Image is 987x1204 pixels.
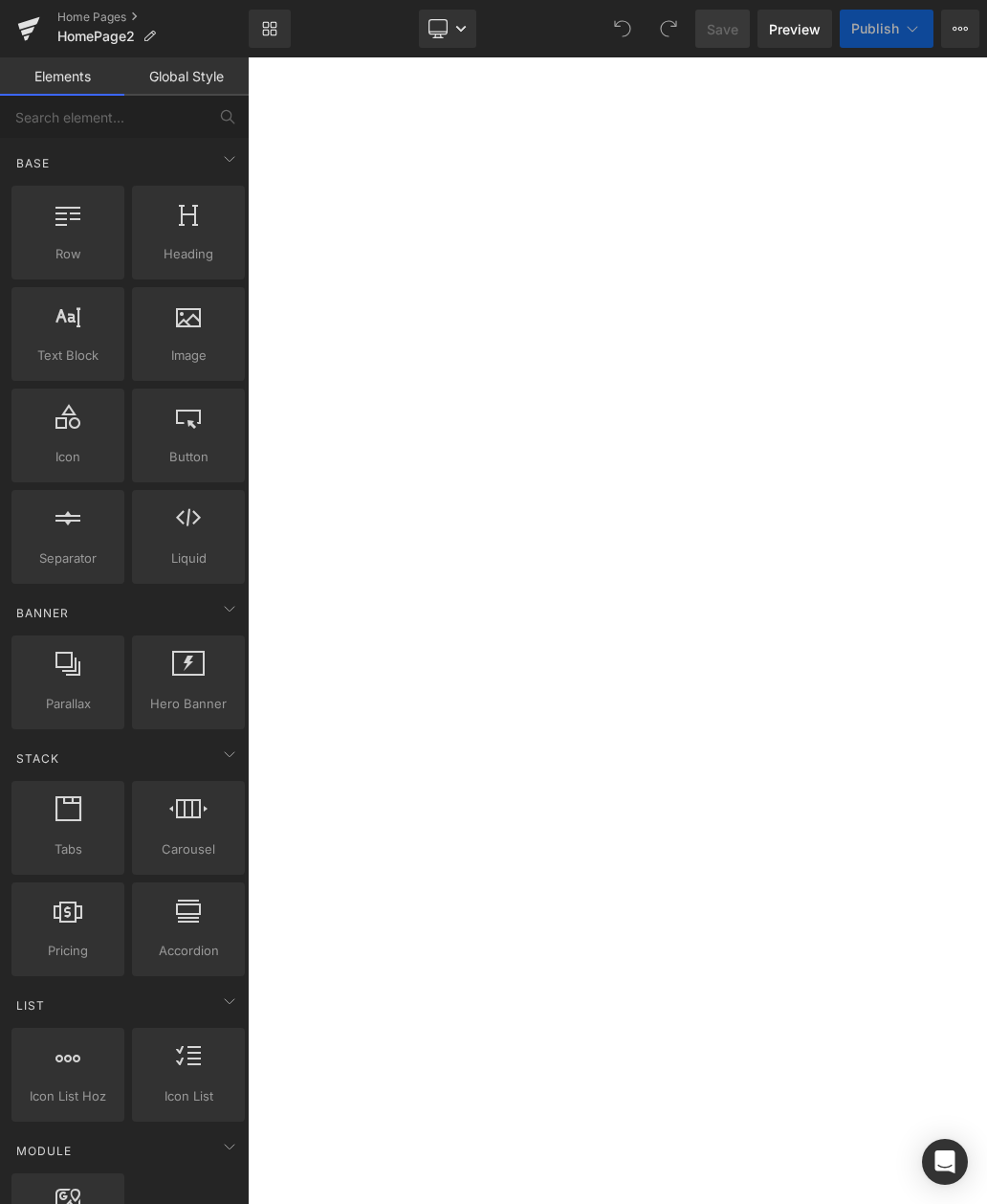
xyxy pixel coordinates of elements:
span: Icon List [138,1086,239,1106]
span: HomePage2 [57,29,135,44]
span: Icon List Hoz [17,1086,119,1106]
button: Redo [649,10,688,48]
span: Row [17,244,119,264]
span: Button [138,447,239,467]
span: Banner [14,604,71,622]
span: Image [138,346,239,366]
a: Home Pages [57,10,249,25]
a: New Library [249,10,291,48]
button: More [941,10,979,48]
span: Hero Banner [138,694,239,714]
span: Heading [138,244,239,264]
span: Stack [14,749,61,768]
span: Parallax [17,694,119,714]
a: Global Style [124,57,249,96]
span: Save [707,19,738,39]
span: Module [14,1142,74,1160]
button: Publish [840,10,933,48]
button: Undo [603,10,642,48]
span: Liquid [138,548,239,569]
span: Separator [17,548,119,569]
a: Preview [757,10,832,48]
span: Accordion [138,941,239,961]
span: Preview [769,19,821,39]
span: Text Block [17,346,119,366]
span: Tabs [17,839,119,859]
span: Carousel [138,839,239,859]
div: Open Intercom Messenger [922,1139,968,1185]
span: Base [14,154,52,172]
span: Pricing [17,941,119,961]
span: Publish [851,21,899,36]
span: List [14,996,47,1014]
span: Icon [17,447,119,467]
